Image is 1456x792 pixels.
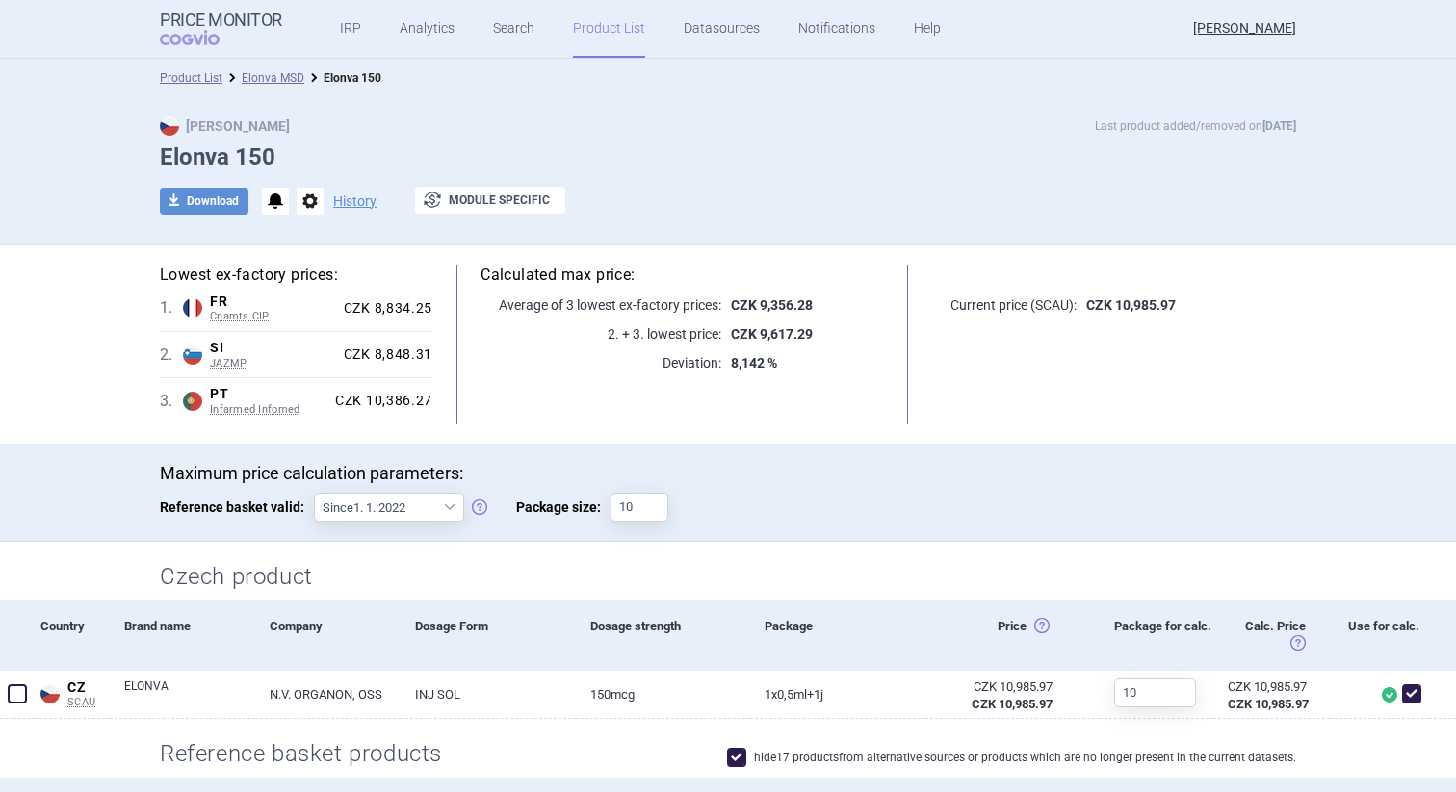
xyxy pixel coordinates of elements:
span: CZ [67,679,110,697]
span: Infarmed Infomed [210,403,327,417]
span: 3 . [160,390,183,413]
a: N.V. ORGANON, OSS [255,671,401,718]
p: Last product added/removed on [1095,116,1296,136]
strong: Elonva 150 [324,71,381,85]
strong: CZK 9,617.29 [731,326,813,342]
a: ELONVA [124,677,255,712]
span: Cnamts CIP [210,310,336,323]
h5: Lowest ex-factory prices: [160,265,432,286]
div: Package for calc. [1100,600,1213,670]
li: Elonva MSD [222,68,304,88]
a: INJ SOL [401,671,575,718]
img: Portugal [183,392,202,411]
strong: [DATE] [1262,119,1296,133]
span: SCAU [67,696,110,709]
button: History [333,194,377,208]
div: Brand name [110,600,255,670]
strong: CZK 10,985.97 [1228,697,1309,711]
li: Elonva 150 [304,68,381,88]
h2: Reference basket products [160,738,457,770]
p: Current price (SCAU): [932,295,1077,315]
a: Product List [160,71,222,85]
strong: [PERSON_NAME] [160,118,290,134]
a: 150MCG [576,671,750,718]
button: Module specific [415,187,565,214]
a: CZCZSCAU [35,676,110,709]
a: 1X0,5ML+1J [750,671,924,718]
h5: Calculated max price: [481,265,884,286]
input: Package size: [611,493,668,522]
div: Price [925,600,1100,670]
p: Average of 3 lowest ex-factory prices: [481,295,721,315]
div: CZK 10,386.27 [327,393,432,410]
div: CZK 8,848.31 [336,346,432,364]
p: 2. + 3. lowest price: [481,324,721,344]
span: FR [210,294,336,311]
div: Package [750,600,924,670]
label: hide 17 products from alternative sources or products which are no longer present in the current ... [727,748,1296,767]
button: Download [160,188,248,215]
div: CZK 8,834.25 [336,300,432,318]
div: Company [255,600,401,670]
span: JAZMP [210,357,336,370]
strong: CZK 10,985.97 [972,697,1053,711]
a: Price MonitorCOGVIO [160,11,282,47]
span: Reference basket valid: [160,493,314,522]
li: Product List [160,68,222,88]
div: Dosage strength [576,600,750,670]
p: Deviation: [481,353,721,372]
strong: CZK 9,356.28 [731,297,813,313]
div: Use for calc. [1330,600,1429,670]
span: Package size: [516,493,611,522]
span: 1 . [160,296,183,319]
div: Calc. Price [1213,600,1330,670]
select: Reference basket valid: [314,493,464,522]
div: CZK 10,985.97 [940,678,1053,696]
strong: CZK 10,985.97 [1086,297,1176,313]
img: France [183,298,202,318]
img: Czech Republic [40,684,60,703]
span: 2 . [160,344,183,367]
a: Elonva MSD [242,71,304,85]
strong: Price Monitor [160,11,282,30]
span: COGVIO [160,30,247,45]
input: 10 [1114,678,1196,707]
strong: 8,142 % [731,355,777,370]
span: SI [210,340,336,357]
p: Maximum price calculation parameters: [160,463,1296,484]
img: CZ [160,116,179,136]
h1: Elonva 150 [160,143,1296,171]
h2: Czech product [160,561,1296,593]
abbr: Česko ex-factory [940,678,1053,713]
a: CZK 10,985.97CZK 10,985.97 [1213,671,1330,721]
div: Country [35,600,110,670]
span: PT [210,386,327,403]
div: Dosage Form [401,600,575,670]
div: CZK 10,985.97 [1228,678,1306,696]
img: Slovenia [183,345,202,365]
